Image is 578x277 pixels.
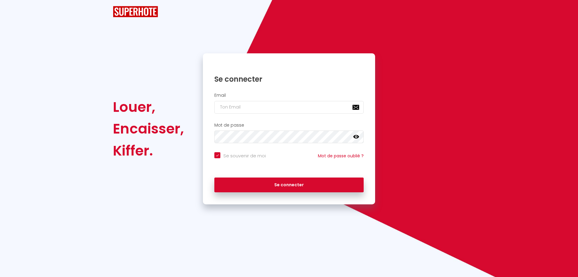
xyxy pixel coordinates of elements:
[214,74,364,84] h1: Se connecter
[214,178,364,193] button: Se connecter
[214,93,364,98] h2: Email
[214,101,364,114] input: Ton Email
[113,6,158,17] img: SuperHote logo
[5,2,23,20] button: Ouvrir le widget de chat LiveChat
[214,123,364,128] h2: Mot de passe
[318,153,364,159] a: Mot de passe oublié ?
[113,96,184,118] div: Louer,
[113,140,184,162] div: Kiffer.
[113,118,184,140] div: Encaisser,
